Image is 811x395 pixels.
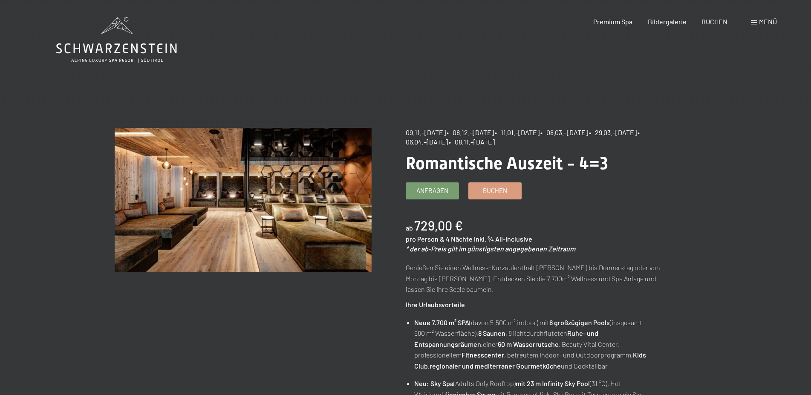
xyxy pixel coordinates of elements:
[406,262,663,295] p: Genießen Sie einen Wellness-Kurzaufenthalt [PERSON_NAME] bis Donnerstag oder von Montag bis [PERS...
[462,351,504,359] strong: Fitnesscenter
[540,128,588,136] span: • 08.03.–[DATE]
[589,128,637,136] span: • 29.03.–[DATE]
[516,379,590,387] strong: mit 23 m Infinity Sky Pool
[447,128,494,136] span: • 08.12.–[DATE]
[414,218,463,233] b: 729,00 €
[406,300,465,309] strong: Ihre Urlaubsvorteile
[449,138,495,146] span: • 08.11.–[DATE]
[759,17,777,26] span: Menü
[414,318,469,326] strong: Neue 7.700 m² SPA
[701,17,727,26] a: BUCHEN
[593,17,632,26] a: Premium Spa
[549,318,610,326] strong: 6 großzügigen Pools
[406,235,444,243] span: pro Person &
[414,351,646,370] strong: Kids Club
[474,235,532,243] span: inkl. ¾ All-Inclusive
[414,317,662,372] li: (davon 5.500 m² indoor) mit (insgesamt 680 m² Wasserfläche), , 8 lichtdurchfluteten einer , Beaut...
[495,128,540,136] span: • 11.01.–[DATE]
[498,340,559,348] strong: 60 m Wasserrutsche
[416,186,448,195] span: Anfragen
[406,245,575,253] em: * der ab-Preis gilt im günstigsten angegebenen Zeitraum
[406,128,446,136] span: 09.11.–[DATE]
[406,183,459,199] a: Anfragen
[430,362,561,370] strong: regionaler und mediterraner Gourmetküche
[414,379,453,387] strong: Neu: Sky Spa
[469,183,521,199] a: Buchen
[406,224,413,232] span: ab
[483,186,507,195] span: Buchen
[406,153,608,173] span: Romantische Auszeit - 4=3
[414,329,598,348] strong: Ruhe- und Entspannungsräumen,
[648,17,687,26] a: Bildergalerie
[478,329,505,337] strong: 8 Saunen
[115,128,372,272] img: Romantische Auszeit - 4=3
[446,235,473,243] span: 4 Nächte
